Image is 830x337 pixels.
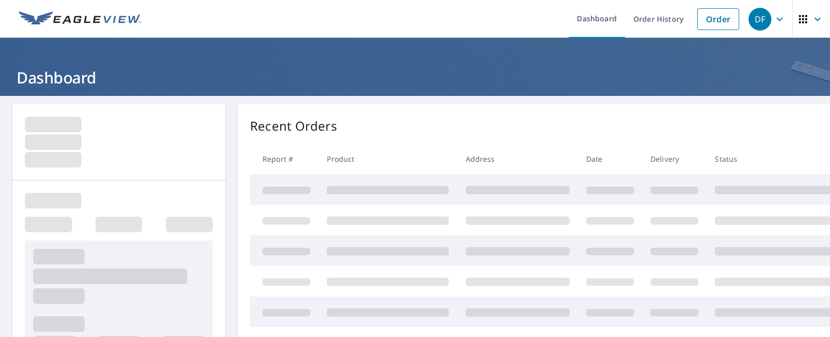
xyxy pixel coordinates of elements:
th: Date [578,144,642,174]
h1: Dashboard [12,67,818,88]
th: Delivery [642,144,707,174]
th: Product [319,144,457,174]
th: Address [458,144,578,174]
a: Order [697,8,739,30]
th: Report # [250,144,319,174]
p: Recent Orders [250,117,337,135]
img: EV Logo [19,11,141,27]
div: DF [749,8,771,31]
